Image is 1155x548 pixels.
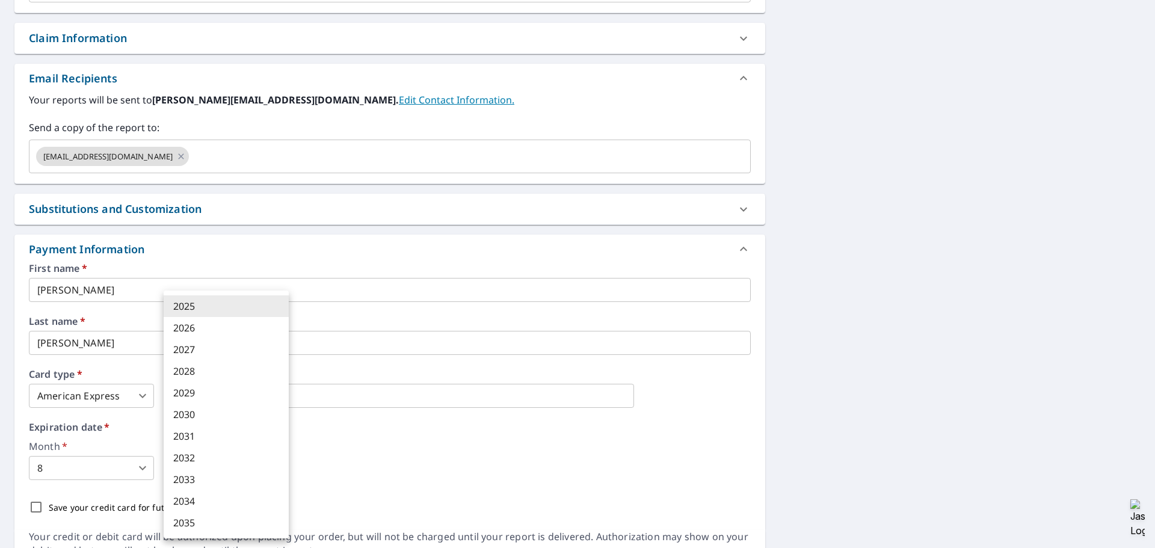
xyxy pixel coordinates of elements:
li: 2028 [164,360,289,382]
li: 2035 [164,512,289,534]
li: 2025 [164,295,289,317]
li: 2031 [164,425,289,447]
li: 2034 [164,490,289,512]
li: 2030 [164,404,289,425]
li: 2032 [164,447,289,469]
li: 2033 [164,469,289,490]
li: 2026 [164,317,289,339]
li: 2027 [164,339,289,360]
li: 2029 [164,382,289,404]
